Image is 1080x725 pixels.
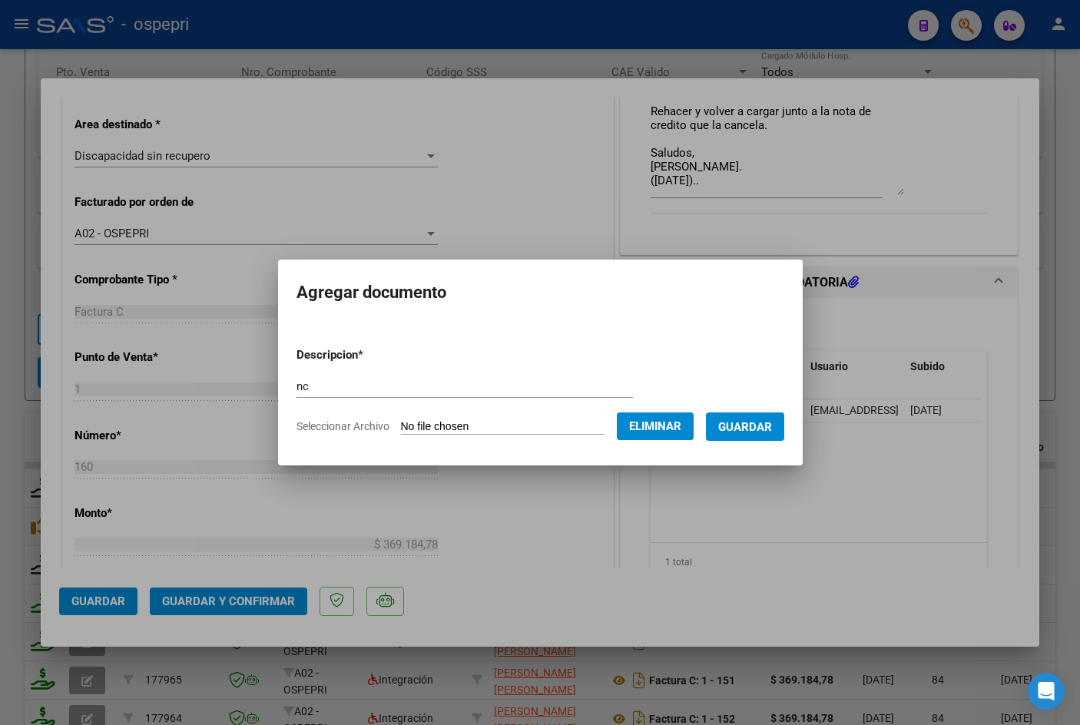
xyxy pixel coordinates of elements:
[1028,673,1065,710] div: Open Intercom Messenger
[297,346,443,364] p: Descripcion
[718,420,772,434] span: Guardar
[629,419,681,433] span: Eliminar
[706,412,784,441] button: Guardar
[297,278,784,307] h2: Agregar documento
[297,420,389,432] span: Seleccionar Archivo
[617,412,694,440] button: Eliminar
